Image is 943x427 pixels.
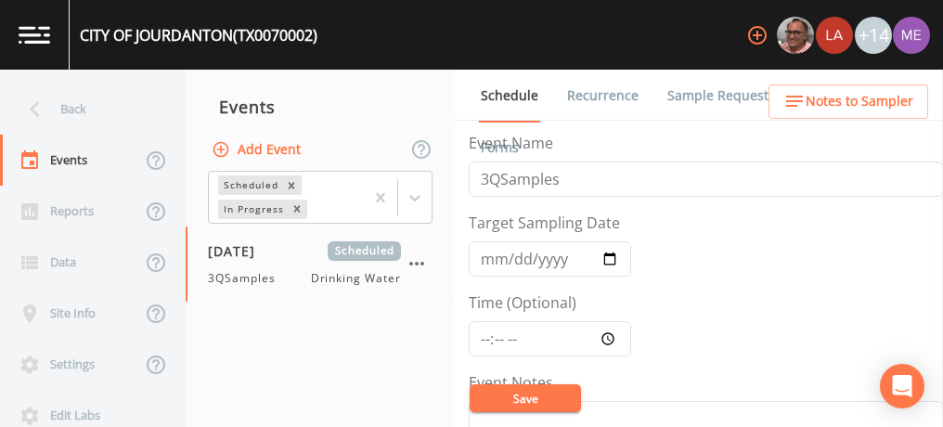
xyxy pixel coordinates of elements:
span: Drinking Water [311,270,401,287]
img: cf6e799eed601856facf0d2563d1856d [816,17,853,54]
div: In Progress [218,200,287,219]
a: Sample Requests [665,70,778,122]
div: Lauren Saenz [815,17,854,54]
div: Mike Franklin [776,17,815,54]
span: Notes to Sampler [806,90,913,113]
div: CITY OF JOURDANTON (TX0070002) [80,24,317,46]
a: COC Details [801,70,880,122]
div: Scheduled [218,175,281,195]
span: [DATE] [208,241,268,261]
img: d4d65db7c401dd99d63b7ad86343d265 [893,17,930,54]
label: Event Name [469,132,553,154]
div: +14 [855,17,892,54]
a: Schedule [478,70,541,123]
a: Forms [478,122,522,174]
span: 3QSamples [208,270,287,287]
img: e2d790fa78825a4bb76dcb6ab311d44c [777,17,814,54]
a: [DATE]Scheduled3QSamplesDrinking Water [186,226,455,303]
span: Scheduled [328,241,401,261]
div: Remove Scheduled [281,175,302,195]
button: Add Event [208,133,308,167]
label: Event Notes [469,371,553,394]
a: Recurrence [564,70,641,122]
div: Events [186,84,455,130]
button: Save [470,384,581,412]
button: Notes to Sampler [769,84,928,119]
img: logo [19,26,50,44]
div: Remove In Progress [287,200,307,219]
label: Time (Optional) [469,291,576,314]
label: Target Sampling Date [469,212,620,234]
div: Open Intercom Messenger [880,364,924,408]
